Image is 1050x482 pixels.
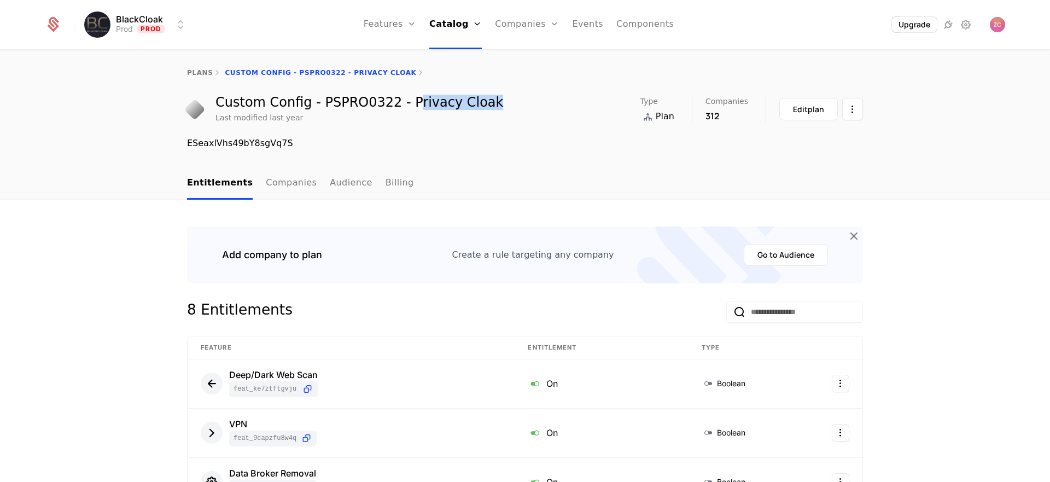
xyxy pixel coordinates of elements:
[187,137,863,150] div: ESeaxlVhs49bY8sgVq7S
[266,167,317,200] a: Companies
[229,370,318,379] div: Deep/Dark Web Scan
[744,244,828,266] button: Go to Audience
[452,248,614,262] div: Create a rule targeting any company
[990,17,1005,32] img: Zapuc Ciprian
[116,24,133,34] div: Prod
[215,112,303,123] div: Last modified last year
[832,424,849,442] button: Select action
[656,110,674,123] span: Plan
[689,336,803,359] th: Type
[959,18,972,31] a: Settings
[234,385,297,393] span: feat_KE7zTfTgVJu
[187,167,414,200] ul: Choose Sub Page
[84,11,110,38] img: BlackCloak
[528,376,675,391] div: On
[842,98,863,120] button: Select action
[717,427,745,438] span: Boolean
[187,301,293,323] div: 8 Entitlements
[234,434,296,443] span: feat_9CAPZfU8W4Q
[640,97,658,105] span: Type
[215,96,503,109] div: Custom Config - PSPRO0322 - Privacy Cloak
[187,69,213,77] a: plans
[87,13,187,37] button: Select environment
[705,97,748,105] span: Companies
[330,167,372,200] a: Audience
[990,17,1005,32] button: Open user button
[705,109,748,123] div: 312
[942,18,955,31] a: Integrations
[229,420,317,428] div: VPN
[892,17,937,32] button: Upgrade
[116,15,163,24] span: BlackCloak
[187,167,863,200] nav: Main
[779,98,838,120] button: Editplan
[187,167,253,200] a: Entitlements
[229,469,317,478] div: Data Broker Removal
[515,336,688,359] th: Entitlement
[717,378,745,389] span: Boolean
[386,167,414,200] a: Billing
[832,375,849,392] button: Select action
[137,25,165,33] span: Prod
[793,104,824,115] div: Edit plan
[528,426,675,440] div: On
[188,336,515,359] th: Feature
[222,247,322,263] div: Add company to plan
